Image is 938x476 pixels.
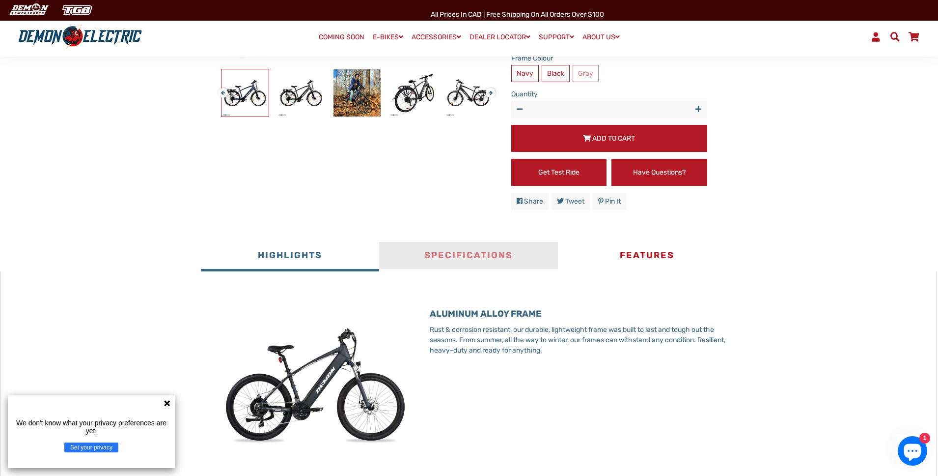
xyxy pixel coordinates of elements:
[64,443,118,452] button: Set your privacy
[535,30,578,44] a: SUPPORT
[201,242,379,271] button: Highlights
[542,65,570,82] label: Black
[611,159,707,186] a: Have Questions?
[690,101,707,118] button: Increase item quantity by one
[592,134,635,143] span: Add to Cart
[511,101,707,118] input: quantity
[389,69,437,117] img: Phantom Touring eBike - Demon Electric
[369,30,407,44] a: E-BIKES
[511,125,707,152] button: Add to Cart
[408,30,465,44] a: ACCESSORIES
[315,30,368,44] a: COMING SOON
[218,83,224,94] button: Previous
[12,419,171,435] p: We don't know what your privacy preferences are yet.
[277,69,325,117] img: Phantom Touring eBike - Demon Electric
[15,24,145,50] img: Demon Electric logo
[431,10,604,19] span: All Prices in CAD | Free shipping on all orders over $100
[511,65,539,82] label: Navy
[565,197,584,206] span: Tweet
[511,53,707,63] label: Frame Colour
[524,197,543,206] span: Share
[5,2,52,18] img: Demon Electric
[573,65,599,82] label: Gray
[221,69,269,117] img: Phantom Touring eBike - Demon Electric
[511,101,528,118] button: Reduce item quantity by one
[558,242,736,271] button: Features
[511,89,707,99] label: Quantity
[511,159,607,186] a: Get Test Ride
[445,69,493,117] img: Phantom Touring eBike - Demon Electric
[430,325,736,356] p: Rust & corrosion resistant, our durable, lightweight frame was built to last and tough out the se...
[466,30,534,44] a: DEALER LOCATOR
[605,197,621,206] span: Pin it
[486,83,492,94] button: Next
[579,30,623,44] a: ABOUT US
[379,242,557,271] button: Specifications
[430,309,736,320] h3: ALUMINUM ALLOY FRAME
[895,436,930,468] inbox-online-store-chat: Shopify online store chat
[333,69,381,117] img: Phantom Touring eBike
[57,2,97,18] img: TGB Canada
